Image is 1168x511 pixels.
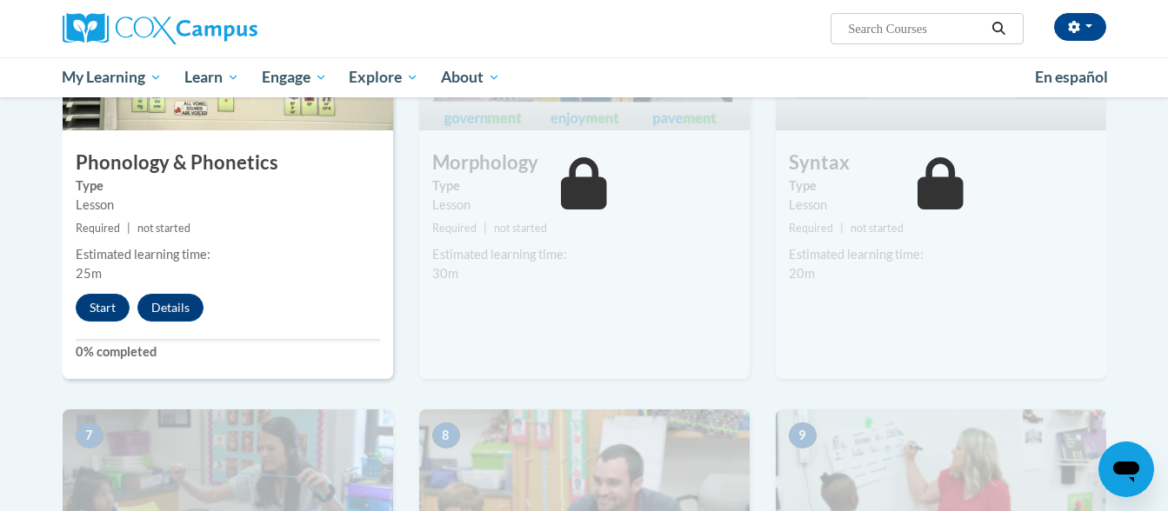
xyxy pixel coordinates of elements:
span: not started [494,222,547,235]
a: About [430,57,511,97]
span: 7 [76,422,103,448]
span: Engage [262,67,327,88]
span: En español [1035,68,1108,86]
span: | [840,222,844,235]
span: not started [851,222,904,235]
span: | [484,222,487,235]
span: My Learning [62,67,162,88]
span: not started [137,222,190,235]
label: 0% completed [76,342,380,362]
h3: Syntax [776,149,1106,176]
a: Engage [250,57,338,97]
button: Start [76,294,130,322]
div: Estimated learning time: [76,245,380,264]
label: Type [432,176,737,196]
img: Cox Campus [63,13,257,44]
h3: Morphology [419,149,750,176]
h3: Phonology & Phonetics [63,149,393,176]
a: En español [1024,59,1119,96]
a: My Learning [51,57,174,97]
iframe: Button to launch messaging window [1098,441,1154,497]
div: Estimated learning time: [789,245,1093,264]
input: Search Courses [846,18,985,39]
div: Main menu [37,57,1132,97]
div: Lesson [432,196,737,215]
a: Learn [173,57,250,97]
button: Account Settings [1054,13,1106,41]
a: Explore [337,57,430,97]
span: 20m [789,266,815,281]
span: 30m [432,266,458,281]
span: | [127,222,130,235]
span: 8 [432,422,460,448]
span: 25m [76,266,102,281]
span: Required [432,222,477,235]
span: Explore [349,67,418,88]
button: Details [137,294,204,322]
div: Lesson [76,196,380,215]
span: Required [76,222,120,235]
div: Lesson [789,196,1093,215]
span: Required [789,222,833,235]
label: Type [76,176,380,196]
div: Estimated learning time: [432,245,737,264]
button: Search [985,18,1011,39]
label: Type [789,176,1093,196]
span: Learn [184,67,239,88]
span: 9 [789,422,817,448]
span: About [441,67,500,88]
a: Cox Campus [63,13,393,44]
